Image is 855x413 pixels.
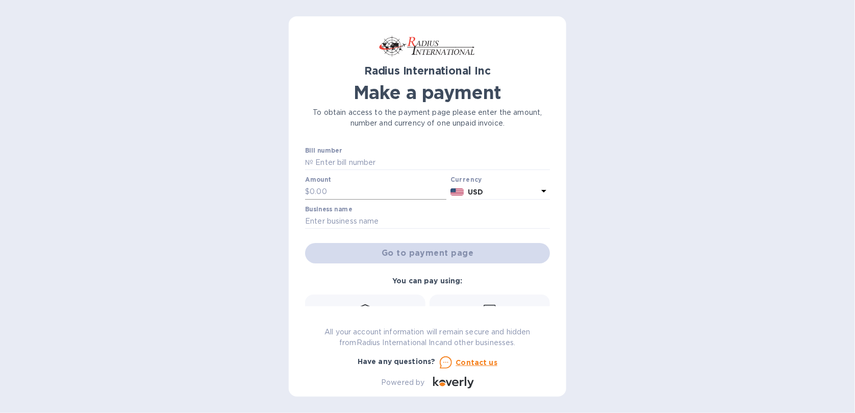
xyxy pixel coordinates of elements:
[310,184,446,200] input: 0.00
[305,82,550,103] h1: Make a payment
[305,214,550,229] input: Enter business name
[305,327,550,348] p: All your account information will remain secure and hidden from Radius International Inc and othe...
[305,148,342,154] label: Bill number
[450,188,464,196] img: USD
[450,176,482,183] b: Currency
[305,107,550,129] p: To obtain access to the payment page please enter the amount, number and currency of one unpaid i...
[305,186,310,197] p: $
[468,188,483,196] b: USD
[392,277,462,285] b: You can pay using:
[305,177,331,183] label: Amount
[305,157,313,168] p: №
[381,377,424,388] p: Powered by
[313,155,550,171] input: Enter bill number
[456,358,498,367] u: Contact us
[358,357,436,366] b: Have any questions?
[364,64,491,77] b: Radius International Inc
[305,206,352,212] label: Business name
